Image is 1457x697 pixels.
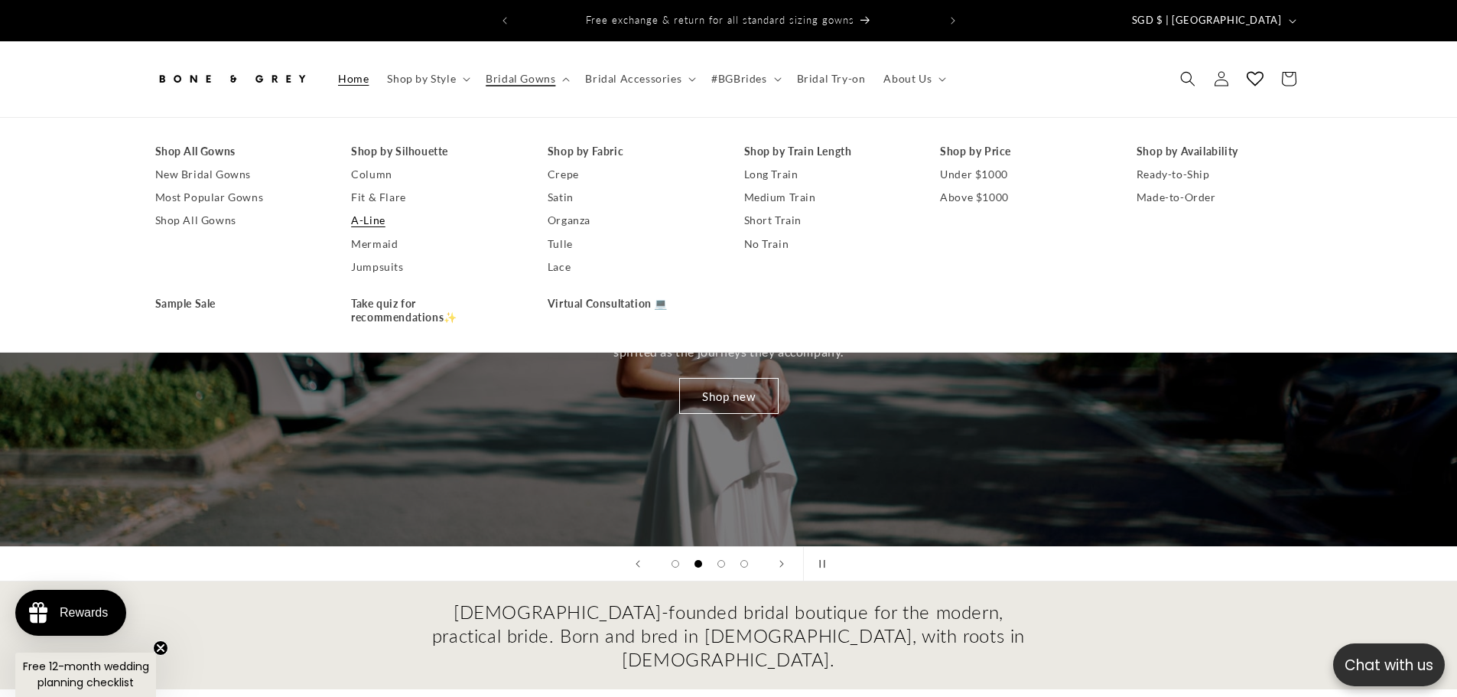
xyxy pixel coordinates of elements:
button: Open chatbox [1333,643,1445,686]
span: SGD $ | [GEOGRAPHIC_DATA] [1132,13,1282,28]
a: Shop by Fabric [548,140,714,163]
span: Shop by Style [387,72,456,86]
a: Fit & Flare [351,186,517,209]
a: Above $1000 [940,186,1106,209]
a: Crepe [548,163,714,186]
summary: Shop by Style [378,63,476,95]
button: Previous slide [621,547,655,581]
button: SGD $ | [GEOGRAPHIC_DATA] [1123,6,1303,35]
a: Shop All Gowns [155,140,321,163]
a: Shop All Gowns [155,209,321,232]
a: Long Train [744,163,910,186]
a: New Bridal Gowns [155,163,321,186]
div: Rewards [60,606,108,620]
a: Tulle [548,233,714,256]
h2: [DEMOGRAPHIC_DATA]-founded bridal boutique for the modern, practical bride. Born and bred in [DEM... [431,600,1027,672]
span: Free 12-month wedding planning checklist [23,659,149,690]
a: Sample Sale [155,292,321,315]
img: Bone and Grey Bridal [155,62,308,96]
button: Load slide 1 of 4 [664,552,687,575]
span: #BGBrides [711,72,766,86]
span: Bridal Try-on [797,72,866,86]
a: Short Train [744,209,910,232]
span: Bridal Gowns [486,72,555,86]
summary: Bridal Accessories [576,63,702,95]
a: Most Popular Gowns [155,186,321,209]
button: Load slide 4 of 4 [733,552,756,575]
span: Bridal Accessories [585,72,681,86]
a: Mermaid [351,233,517,256]
a: No Train [744,233,910,256]
a: Satin [548,186,714,209]
a: Home [329,63,378,95]
a: Shop by Silhouette [351,140,517,163]
button: Load slide 3 of 4 [710,552,733,575]
a: Column [351,163,517,186]
span: About Us [883,72,932,86]
summary: About Us [874,63,952,95]
div: Free 12-month wedding planning checklistClose teaser [15,653,156,697]
button: Next announcement [936,6,970,35]
a: Shop by Availability [1137,140,1303,163]
a: Virtual Consultation 💻 [548,292,714,315]
a: Bridal Try-on [788,63,875,95]
summary: Search [1171,62,1205,96]
summary: #BGBrides [702,63,787,95]
a: Shop by Train Length [744,140,910,163]
button: Load slide 2 of 4 [687,552,710,575]
a: Medium Train [744,186,910,209]
a: Shop new [679,378,779,414]
span: Home [338,72,369,86]
button: Close teaser [153,640,168,656]
p: Chat with us [1333,654,1445,676]
a: Lace [548,256,714,278]
span: Free exchange & return for all standard sizing gowns [586,14,854,26]
button: Previous announcement [488,6,522,35]
a: Made-to-Order [1137,186,1303,209]
button: Next slide [765,547,798,581]
a: Shop by Price [940,140,1106,163]
button: Pause slideshow [803,547,837,581]
a: Bone and Grey Bridal [149,57,314,102]
summary: Bridal Gowns [476,63,576,95]
a: A-Line [351,209,517,232]
a: Jumpsuits [351,256,517,278]
a: Under $1000 [940,163,1106,186]
a: Ready-to-Ship [1137,163,1303,186]
a: Take quiz for recommendations✨ [351,292,517,329]
a: Organza [548,209,714,232]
